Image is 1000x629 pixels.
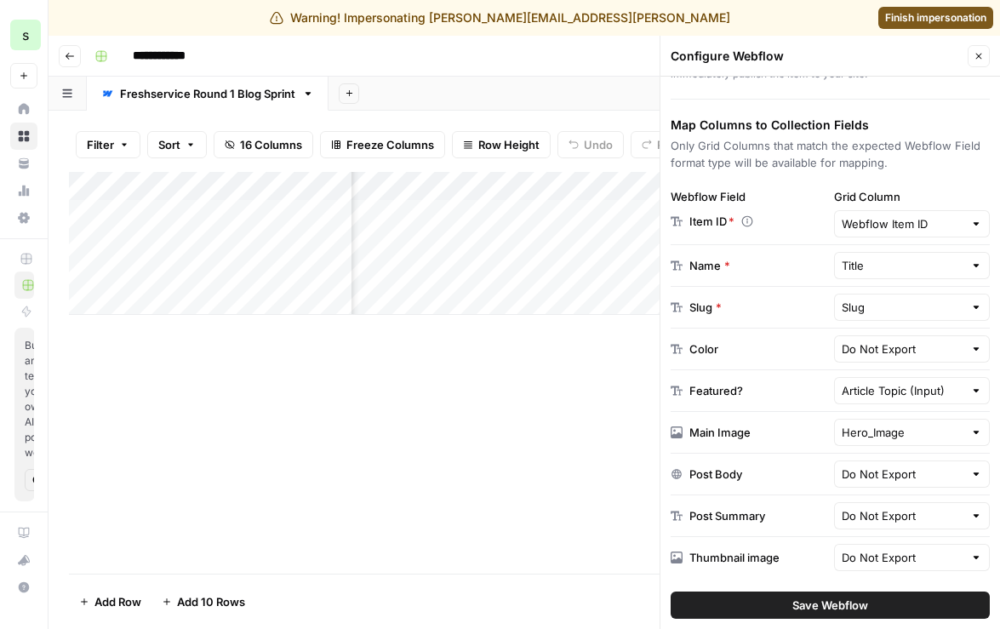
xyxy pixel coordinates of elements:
button: Help + Support [10,574,37,601]
span: Required [724,257,730,274]
input: Do Not Export [842,340,964,357]
span: Freeze Columns [346,136,434,153]
input: Do Not Export [842,466,964,483]
a: Finish impersonation [878,7,993,29]
a: Settings [10,204,37,232]
button: Workspace: saasgenie [10,14,37,56]
input: Slug [842,299,964,316]
button: Add Row [69,588,151,615]
div: Slug [689,299,722,316]
a: Usage [10,177,37,204]
p: Only Grid Columns that match the expected Webflow Field format type will be available for mapping. [671,137,990,171]
div: Post Summary [689,507,765,524]
span: Add 10 Rows [177,593,245,610]
div: Post Body [689,466,742,483]
div: Thumbnail image [689,549,780,566]
a: AirOps Academy [10,519,37,546]
div: Freshservice Round 1 Blog Sprint [120,85,295,102]
h3: Map Columns to Collection Fields [671,117,990,134]
span: Get Started [32,472,43,488]
input: Do Not Export [842,507,964,524]
button: Get Started [25,469,50,491]
button: Add 10 Rows [151,588,255,615]
input: Webflow Item ID [842,215,964,232]
button: Filter [76,131,140,158]
span: Finish impersonation [885,10,986,26]
span: Add Row [94,593,141,610]
span: Save Webflow [792,597,868,614]
span: Filter [87,136,114,153]
button: Save Webflow [671,592,990,619]
button: Freeze Columns [320,131,445,158]
button: Undo [557,131,624,158]
div: Webflow Field [671,188,827,205]
p: Item ID [689,213,734,230]
a: Your Data [10,150,37,177]
div: Warning! Impersonating [PERSON_NAME][EMAIL_ADDRESS][PERSON_NAME] [270,9,730,26]
a: Browse [10,123,37,150]
input: Hero_Image [842,424,964,441]
div: Color [689,340,718,357]
span: Undo [584,136,613,153]
a: Freshservice Round 1 Blog Sprint [87,77,329,111]
button: Row Height [452,131,551,158]
span: Row Height [478,136,540,153]
button: Redo [631,131,695,158]
a: Home [10,95,37,123]
button: 16 Columns [214,131,313,158]
button: What's new? [10,546,37,574]
label: Grid Column [834,188,991,205]
div: Featured? [689,382,743,399]
div: Main Image [689,424,751,441]
input: Title [842,257,964,274]
span: Required [729,214,734,228]
span: Required [716,299,722,316]
span: s [22,25,29,45]
input: Article Topic (Input) [842,382,964,399]
button: Sort [147,131,207,158]
span: Redo [657,136,684,153]
span: 16 Columns [240,136,302,153]
input: Do Not Export [842,549,964,566]
div: What's new? [11,547,37,573]
span: Sort [158,136,180,153]
div: Name [689,257,730,274]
